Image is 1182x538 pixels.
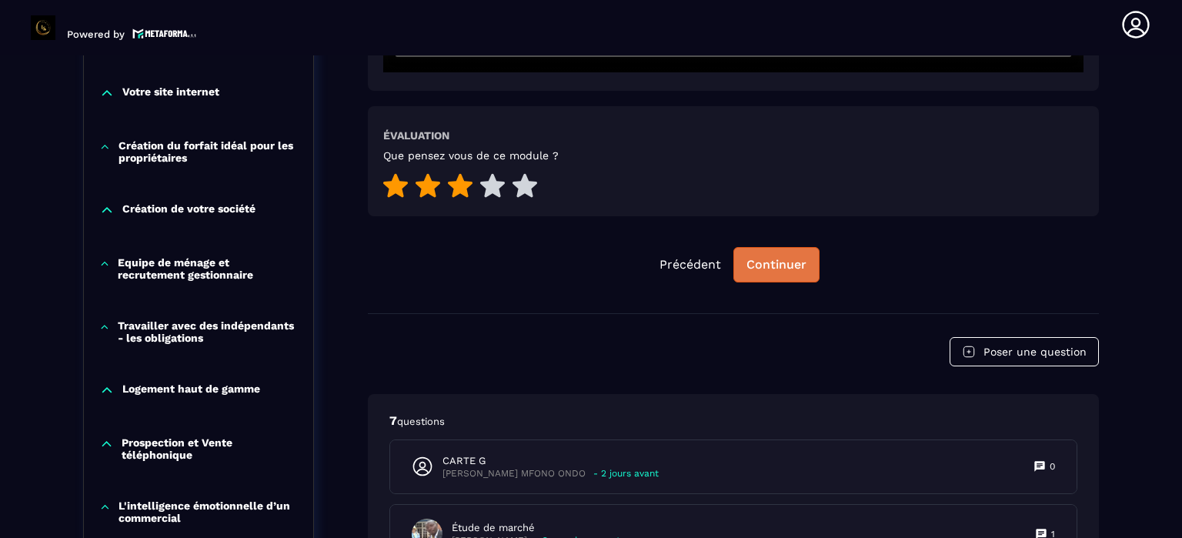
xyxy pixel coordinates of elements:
span: questions [397,416,445,427]
p: Powered by [67,28,125,40]
p: Equipe de ménage et recrutement gestionnaire [118,256,298,281]
p: Logement haut de gamme [122,383,260,398]
p: [PERSON_NAME] MFONO ONDO [442,468,586,480]
p: L'intelligence émotionnelle d’un commercial [119,500,298,524]
h6: Évaluation [383,129,449,142]
p: Votre site internet [122,85,219,101]
button: Précédent [647,248,733,282]
p: Création de votre société [122,202,255,218]
p: - 2 jours avant [593,468,659,480]
img: logo [132,27,197,40]
div: Continuer [746,257,806,272]
p: Travailler avec des indépendants - les obligations [118,319,298,344]
p: Étude de marché [452,521,620,535]
img: logo-branding [31,15,55,40]
h5: Que pensez vous de ce module ? [383,149,559,162]
p: 7 [389,413,1077,429]
p: CARTE G [442,454,659,468]
button: Continuer [733,247,820,282]
button: Poser une question [950,337,1099,366]
p: Prospection et Vente téléphonique [122,436,298,461]
p: Création du forfait idéal pour les propriétaires [119,139,298,164]
p: 0 [1050,460,1055,473]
